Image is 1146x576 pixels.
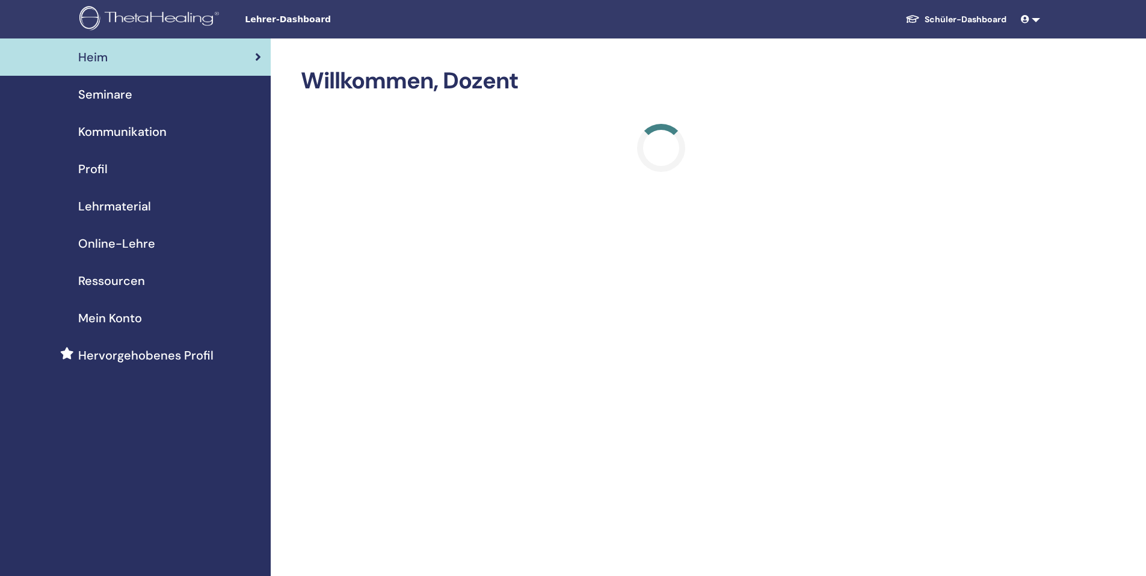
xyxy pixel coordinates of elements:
[245,13,425,26] span: Lehrer-Dashboard
[78,346,214,364] span: Hervorgehobenes Profil
[79,6,223,33] img: logo.png
[78,197,151,215] span: Lehrmaterial
[78,85,132,103] span: Seminare
[301,67,1022,95] h2: Willkommen, Dozent
[78,123,167,141] span: Kommunikation
[78,272,145,290] span: Ressourcen
[896,8,1016,31] a: Schüler-Dashboard
[78,234,155,253] span: Online-Lehre
[905,14,920,24] img: graduation-cap-white.svg
[78,160,108,178] span: Profil
[78,309,142,327] span: Mein Konto
[78,48,108,66] span: Heim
